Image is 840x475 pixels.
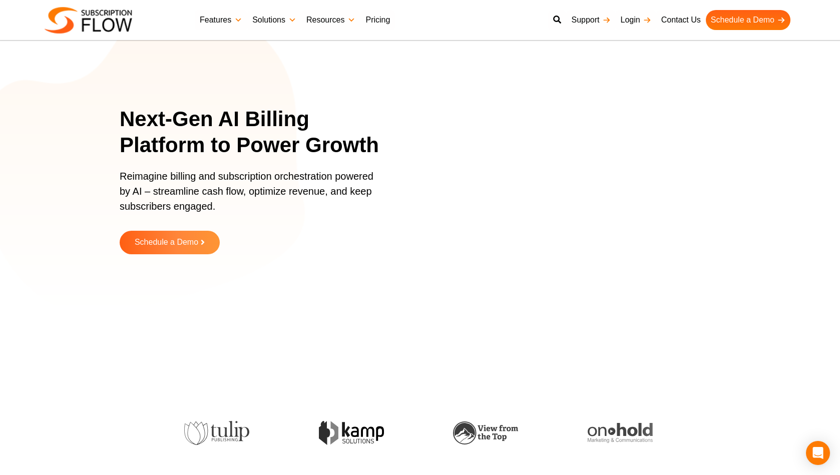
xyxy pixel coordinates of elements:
div: Open Intercom Messenger [806,441,830,465]
a: Features [195,10,247,30]
a: Pricing [360,10,395,30]
a: Solutions [247,10,301,30]
a: Resources [301,10,360,30]
a: Schedule a Demo [706,10,790,30]
a: Support [566,10,615,30]
img: Subscriptionflow [45,7,132,34]
a: Login [616,10,656,30]
a: Contact Us [656,10,706,30]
